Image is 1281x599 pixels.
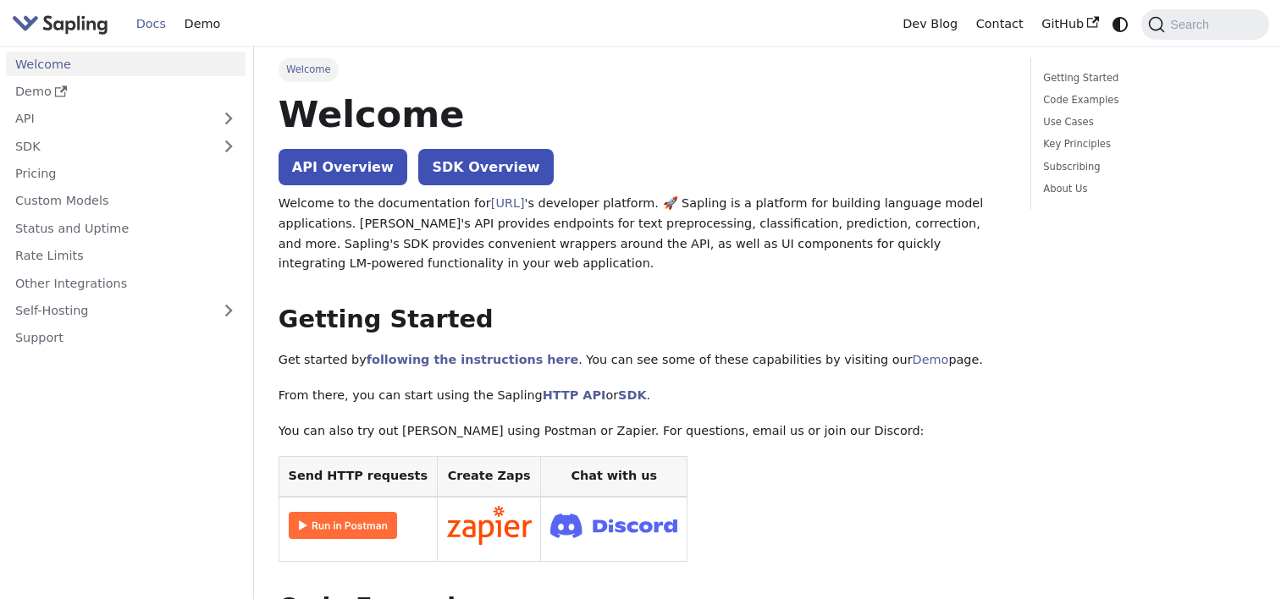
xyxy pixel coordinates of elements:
a: Rate Limits [6,244,246,268]
a: Code Examples [1043,92,1251,108]
img: Sapling.ai [12,12,108,36]
a: Custom Models [6,189,246,213]
a: SDK Overview [418,149,553,185]
a: Getting Started [1043,70,1251,86]
img: Connect in Zapier [447,506,532,545]
p: From there, you can start using the Sapling or . [279,386,1006,406]
a: [URL] [491,196,525,210]
h1: Welcome [279,91,1006,137]
img: Join Discord [550,508,677,543]
a: Key Principles [1043,136,1251,152]
p: You can also try out [PERSON_NAME] using Postman or Zapier. For questions, email us or join our D... [279,421,1006,442]
span: Search [1165,18,1219,31]
a: Other Integrations [6,271,246,295]
p: Welcome to the documentation for 's developer platform. 🚀 Sapling is a platform for building lang... [279,194,1006,274]
th: Chat with us [541,457,687,497]
a: Self-Hosting [6,299,246,323]
button: Switch between dark and light mode (currently system mode) [1108,12,1133,36]
h2: Getting Started [279,305,1006,335]
a: Pricing [6,162,246,186]
a: Welcome [6,52,246,76]
a: Subscribing [1043,159,1251,175]
a: Contact [967,11,1033,37]
button: Expand sidebar category 'SDK' [212,134,246,158]
a: Dev Blog [893,11,966,37]
a: HTTP API [543,388,606,402]
nav: Breadcrumbs [279,58,1006,81]
a: Demo [175,11,229,37]
a: API Overview [279,149,407,185]
a: Status and Uptime [6,216,246,240]
button: Expand sidebar category 'API' [212,107,246,131]
th: Create Zaps [437,457,541,497]
a: Support [6,326,246,350]
a: Demo [6,80,246,104]
span: Welcome [279,58,339,81]
a: SDK [6,134,212,158]
a: API [6,107,212,131]
a: Sapling.aiSapling.ai [12,12,114,36]
img: Run in Postman [289,512,397,539]
a: SDK [618,388,646,402]
p: Get started by . You can see some of these capabilities by visiting our page. [279,350,1006,371]
a: Use Cases [1043,114,1251,130]
a: About Us [1043,181,1251,197]
a: GitHub [1032,11,1107,37]
button: Search (Command+K) [1141,9,1268,40]
a: following the instructions here [367,353,578,366]
a: Docs [127,11,175,37]
a: Demo [913,353,949,366]
th: Send HTTP requests [279,457,437,497]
